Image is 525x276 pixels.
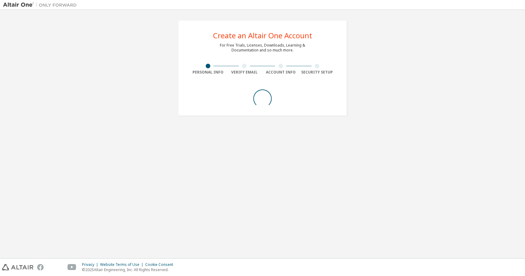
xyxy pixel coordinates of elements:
p: © 2025 Altair Engineering, Inc. All Rights Reserved. [82,267,177,272]
div: For Free Trials, Licenses, Downloads, Learning & Documentation and so much more. [220,43,305,53]
div: Privacy [82,262,100,267]
div: Security Setup [299,70,336,75]
div: Cookie Consent [145,262,177,267]
div: Create an Altair One Account [213,32,312,39]
div: Personal Info [190,70,226,75]
img: altair_logo.svg [2,264,33,270]
div: Account Info [262,70,299,75]
img: youtube.svg [68,264,76,270]
img: facebook.svg [37,264,44,270]
div: Website Terms of Use [100,262,145,267]
div: Verify Email [226,70,263,75]
img: Altair One [3,2,80,8]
